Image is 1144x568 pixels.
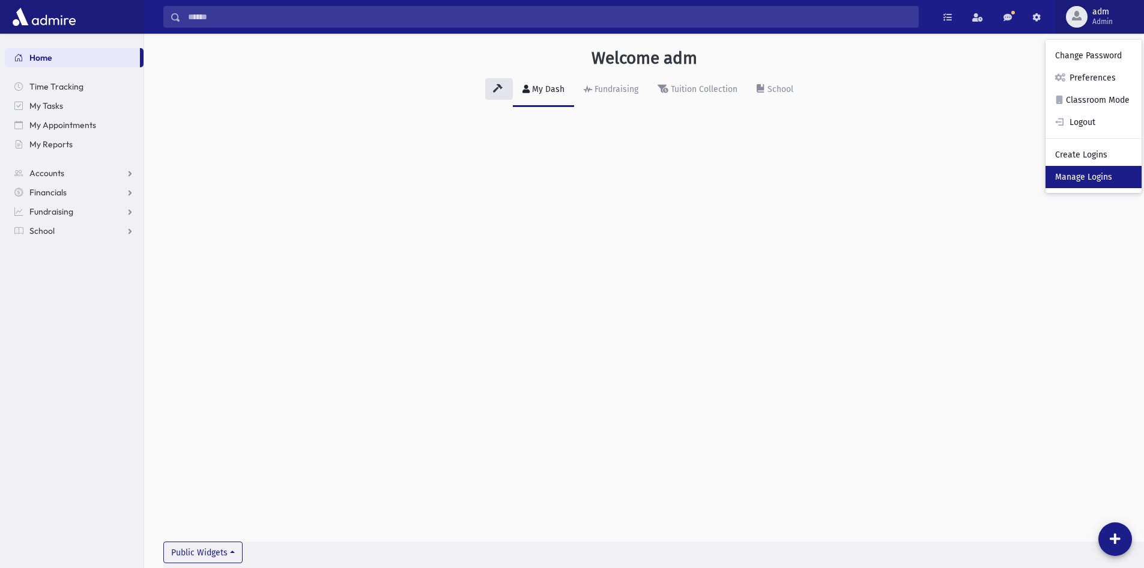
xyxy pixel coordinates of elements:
span: School [29,225,55,236]
a: Time Tracking [5,77,144,96]
a: My Appointments [5,115,144,135]
a: School [5,221,144,240]
span: Time Tracking [29,81,83,92]
a: Financials [5,183,144,202]
a: Classroom Mode [1046,89,1142,111]
span: My Appointments [29,120,96,130]
span: Fundraising [29,206,73,217]
span: My Tasks [29,100,63,111]
a: Manage Logins [1046,166,1142,188]
a: Fundraising [5,202,144,221]
a: Logout [1046,111,1142,133]
a: Home [5,48,140,67]
span: Home [29,52,52,63]
span: Financials [29,187,67,198]
a: My Tasks [5,96,144,115]
input: Search [181,6,918,28]
span: Accounts [29,168,64,179]
span: Admin [1092,17,1113,26]
a: Create Logins [1046,144,1142,166]
a: Preferences [1046,67,1142,89]
div: Fundraising [592,84,638,94]
a: Change Password [1046,44,1142,67]
div: My Dash [530,84,564,94]
span: adm [1092,7,1113,17]
button: Public Widgets [163,542,243,563]
a: Tuition Collection [648,73,747,107]
img: AdmirePro [10,5,79,29]
div: School [765,84,793,94]
a: My Dash [513,73,574,107]
span: My Reports [29,139,73,150]
a: My Reports [5,135,144,154]
h3: Welcome adm [592,48,697,69]
a: Fundraising [574,73,648,107]
a: Accounts [5,163,144,183]
div: Tuition Collection [668,84,737,94]
a: School [747,73,803,107]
